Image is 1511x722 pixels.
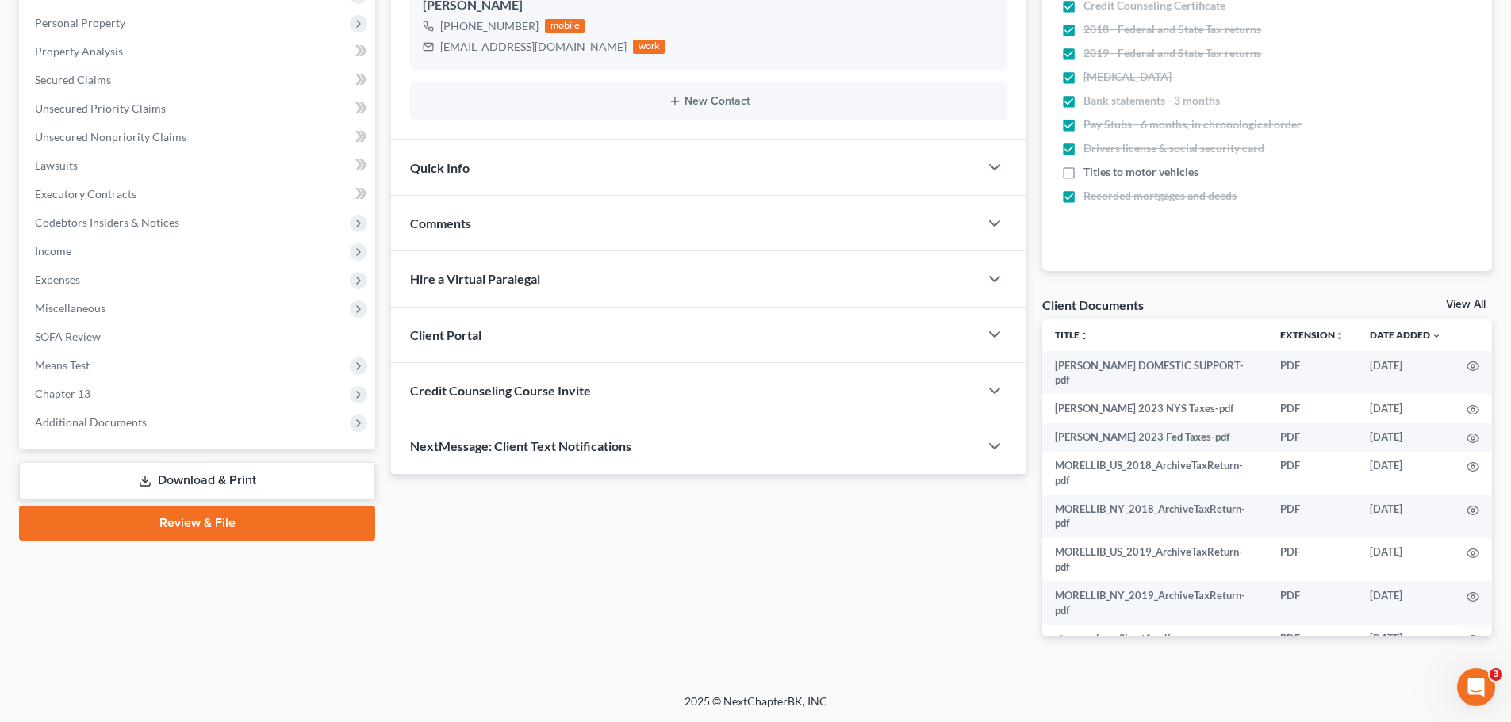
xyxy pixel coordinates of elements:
[1267,452,1357,495] td: PDF
[1083,93,1220,109] span: Bank statements - 3 months
[35,273,80,286] span: Expenses
[22,37,375,66] a: Property Analysis
[35,387,90,400] span: Chapter 13
[1080,331,1089,341] i: unfold_more
[1357,495,1454,538] td: [DATE]
[35,301,105,315] span: Miscellaneous
[1083,164,1198,180] span: Titles to motor vehicles
[1432,331,1441,341] i: expand_more
[22,123,375,151] a: Unsecured Nonpriority Claims
[22,94,375,123] a: Unsecured Priority Claims
[633,40,665,54] div: work
[1490,668,1502,681] span: 3
[1042,394,1267,422] td: [PERSON_NAME] 2023 NYS Taxes-pdf
[1357,351,1454,395] td: [DATE]
[410,327,481,342] span: Client Portal
[22,66,375,94] a: Secured Claims
[1083,45,1261,61] span: 2019 - Federal and State Tax returns
[35,244,71,258] span: Income
[1083,21,1261,37] span: 2018 - Federal and State Tax returns
[1357,423,1454,452] td: [DATE]
[35,415,147,429] span: Additional Documents
[1446,299,1486,310] a: View All
[35,73,111,86] span: Secured Claims
[19,506,375,541] a: Review & File
[35,216,179,229] span: Codebtors Insiders & Notices
[22,151,375,180] a: Lawsuits
[1267,495,1357,538] td: PDF
[1357,538,1454,582] td: [DATE]
[1055,329,1089,341] a: Titleunfold_more
[1335,331,1344,341] i: unfold_more
[410,271,540,286] span: Hire a Virtual Paralegal
[22,180,375,208] a: Executory Contracts
[1280,329,1344,341] a: Extensionunfold_more
[1267,394,1357,422] td: PDF
[410,438,631,453] span: NextMessage: Client Text Notifications
[410,160,470,175] span: Quick Info
[1267,581,1357,625] td: PDF
[1042,581,1267,625] td: MORELLIB_NY_2019_ArchiveTaxReturn-pdf
[1042,296,1144,313] div: Client Documents
[1083,188,1237,204] span: Recorded mortgages and deeds
[440,18,539,34] div: [PHONE_NUMBER]
[1042,423,1267,452] td: [PERSON_NAME] 2023 Fed Taxes-pdf
[410,383,591,398] span: Credit Counseling Course Invite
[1457,668,1495,706] iframe: Intercom live chat
[1357,625,1454,653] td: [DATE]
[304,693,1208,722] div: 2025 © NextChapterBK, INC
[1370,329,1441,341] a: Date Added expand_more
[35,330,101,343] span: SOFA Review
[35,101,166,115] span: Unsecured Priority Claims
[440,39,627,55] div: [EMAIL_ADDRESS][DOMAIN_NAME]
[1357,452,1454,495] td: [DATE]
[35,159,78,172] span: Lawsuits
[22,323,375,351] a: SOFA Review
[35,187,136,201] span: Executory Contracts
[1042,625,1267,653] td: step up plan - Sheet1-pdf
[1357,581,1454,625] td: [DATE]
[19,462,375,499] a: Download & Print
[1267,351,1357,395] td: PDF
[545,19,585,33] div: mobile
[1357,394,1454,422] td: [DATE]
[35,130,186,143] span: Unsecured Nonpriority Claims
[1042,538,1267,582] td: MORELLIB_US_2019_ArchiveTaxReturn-pdf
[1267,538,1357,582] td: PDF
[1083,117,1302,132] span: Pay Stubs - 6 months, in chronological order
[35,358,90,372] span: Means Test
[410,216,471,231] span: Comments
[35,44,123,58] span: Property Analysis
[1267,423,1357,452] td: PDF
[1042,452,1267,495] td: MORELLIB_US_2018_ArchiveTaxReturn-pdf
[1083,69,1172,85] span: [MEDICAL_DATA]
[1042,495,1267,538] td: MORELLIB_NY_2018_ArchiveTaxReturn-pdf
[1083,140,1264,156] span: Drivers license & social security card
[423,95,995,108] button: New Contact
[1267,625,1357,653] td: PDF
[35,16,125,29] span: Personal Property
[1042,351,1267,395] td: [PERSON_NAME] DOMESTIC SUPPORT-pdf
